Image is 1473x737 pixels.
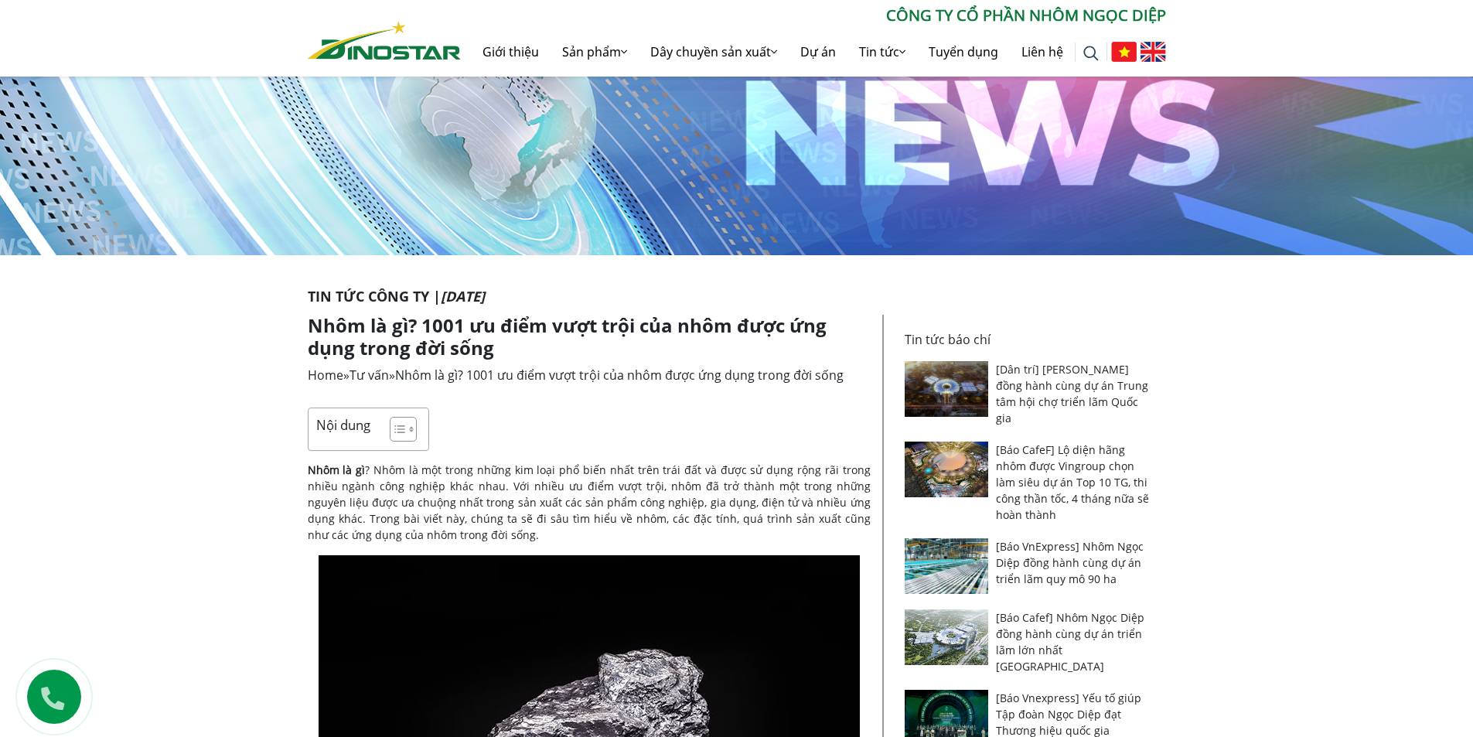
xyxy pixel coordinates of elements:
i: [DATE] [441,287,485,305]
a: Giới thiệu [471,27,551,77]
a: [Báo CafeF] Lộ diện hãng nhôm được Vingroup chọn làm siêu dự án Top 10 TG, thi công thần tốc, 4 t... [996,442,1149,522]
p: ? Nhôm là một trong những kim loại phổ biến nhất trên trái đất và được sử dụng rộng rãi trong nh... [308,462,871,543]
a: Tuyển dụng [917,27,1010,77]
a: Toggle Table of Content [378,416,413,442]
p: Tin tức báo chí [905,330,1157,349]
img: search [1083,46,1099,61]
h1: Nhôm là gì? 1001 ưu điểm vượt trội của nhôm được ứng dụng trong đời sống [308,315,871,360]
a: Dự án [789,27,847,77]
a: [Dân trí] [PERSON_NAME] đồng hành cùng dự án Trung tâm hội chợ triển lãm Quốc gia [996,362,1148,425]
img: [Dân trí] Nhôm Ngọc Diệp đồng hành cùng dự án Trung tâm hội chợ triển lãm Quốc gia [905,361,989,417]
a: [Báo VnExpress] Nhôm Ngọc Diệp đồng hành cùng dự án triển lãm quy mô 90 ha [996,539,1144,586]
a: Sản phẩm [551,27,639,77]
a: Tin tức [847,27,917,77]
p: CÔNG TY CỔ PHẦN NHÔM NGỌC DIỆP [461,4,1166,27]
span: Nhôm là gì? 1001 ưu điểm vượt trội của nhôm được ứng dụng trong đời sống [395,367,844,384]
a: Tư vấn [349,367,389,384]
img: [Báo VnExpress] Nhôm Ngọc Diệp đồng hành cùng dự án triển lãm quy mô 90 ha [905,538,989,594]
img: Tiếng Việt [1111,42,1137,62]
strong: Nhôm là gì [308,462,366,477]
img: English [1141,42,1166,62]
p: Nội dung [316,416,370,434]
img: [Báo Cafef] Nhôm Ngọc Diệp đồng hành cùng dự án triển lãm lớn nhất Đông Nam Á [905,609,989,665]
a: Liên hệ [1010,27,1075,77]
a: Home [308,367,343,384]
a: [Báo Cafef] Nhôm Ngọc Diệp đồng hành cùng dự án triển lãm lớn nhất [GEOGRAPHIC_DATA] [996,610,1144,674]
p: Tin tức Công ty | [308,286,1166,307]
span: » » [308,367,844,384]
img: Nhôm Dinostar [308,21,461,60]
a: Dây chuyền sản xuất [639,27,789,77]
img: [Báo CafeF] Lộ diện hãng nhôm được Vingroup chọn làm siêu dự án Top 10 TG, thi công thần tốc, 4 t... [905,442,989,497]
